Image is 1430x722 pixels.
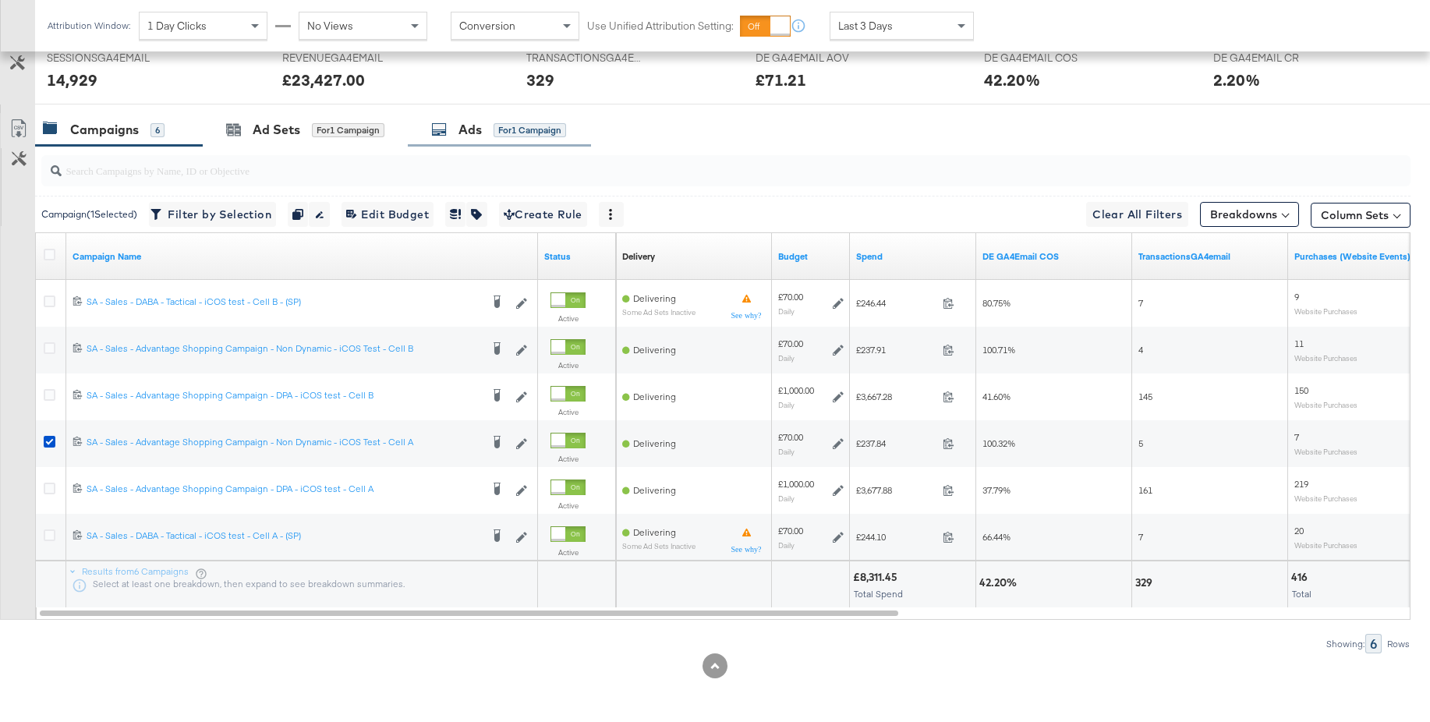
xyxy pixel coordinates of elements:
[778,525,803,537] div: £70.00
[778,384,814,397] div: £1,000.00
[633,344,676,356] span: Delivering
[853,570,902,585] div: £8,311.45
[778,250,844,263] a: The maximum amount you're willing to spend on your ads, on average each day or over the lifetime ...
[1138,344,1143,356] span: 4
[854,588,903,600] span: Total Spend
[494,123,566,137] div: for 1 Campaign
[1294,447,1357,456] sub: Website Purchases
[778,291,803,303] div: £70.00
[856,250,970,263] a: The total amount spent to date.
[778,353,795,363] sub: Daily
[622,542,696,550] sub: Some Ad Sets Inactive
[856,391,936,402] span: £3,667.28
[550,313,586,324] label: Active
[47,51,164,65] span: SESSIONSGA4EMAIL
[1291,570,1312,585] div: 416
[1294,494,1357,503] sub: Website Purchases
[459,19,515,33] span: Conversion
[1213,51,1330,65] span: DE GA4EMAIL CR
[778,478,814,490] div: £1,000.00
[544,250,610,263] a: Shows the current state of your Ad Campaign.
[87,436,480,448] div: SA - Sales - Advantage Shopping Campaign - Non Dynamic - iCOS Test - Cell A
[778,540,795,550] sub: Daily
[307,19,353,33] span: No Views
[87,296,480,308] div: SA - Sales - DABA - Tactical - iCOS test - Cell B - (SP)
[87,389,480,405] a: SA - Sales - Advantage Shopping Campaign - DPA - iCOS test - Cell B
[1294,306,1357,316] sub: Website Purchases
[982,437,1015,449] span: 100.32%
[346,205,429,225] span: Edit Budget
[856,344,936,356] span: £237.91
[982,250,1126,263] a: DE NET COS GA4Email
[154,205,271,225] span: Filter by Selection
[504,205,582,225] span: Create Rule
[87,342,480,358] a: SA - Sales - Advantage Shopping Campaign - Non Dynamic - iCOS Test - Cell B
[458,121,482,139] div: Ads
[982,531,1011,543] span: 66.44%
[622,250,655,263] div: Delivery
[550,407,586,417] label: Active
[984,69,1040,91] div: 42.20%
[550,501,586,511] label: Active
[282,69,365,91] div: £23,427.00
[856,531,936,543] span: £244.10
[856,297,936,309] span: £246.44
[1294,478,1308,490] span: 219
[1292,588,1311,600] span: Total
[147,19,207,33] span: 1 Day Clicks
[1213,69,1260,91] div: 2.20%
[778,494,795,503] sub: Daily
[1138,484,1152,496] span: 161
[982,484,1011,496] span: 37.79%
[1086,202,1188,227] button: Clear All Filters
[1386,639,1411,649] div: Rows
[1326,639,1365,649] div: Showing:
[1294,400,1357,409] sub: Website Purchases
[499,202,587,227] button: Create Rule
[149,202,276,227] button: Filter by Selection
[856,484,936,496] span: £3,677.88
[253,121,300,139] div: Ad Sets
[984,51,1101,65] span: DE GA4EMAIL COS
[62,149,1286,179] input: Search Campaigns by Name, ID or Objective
[1294,431,1299,443] span: 7
[1092,205,1182,225] span: Clear All Filters
[756,51,873,65] span: DE GA4EMAIL AOV
[1294,353,1357,363] sub: Website Purchases
[622,308,696,317] sub: Some Ad Sets Inactive
[633,484,676,496] span: Delivering
[778,431,803,444] div: £70.00
[1294,384,1308,396] span: 150
[633,292,676,304] span: Delivering
[1311,203,1411,228] button: Column Sets
[87,342,480,355] div: SA - Sales - Advantage Shopping Campaign - Non Dynamic - iCOS Test - Cell B
[41,207,137,221] div: Campaign ( 1 Selected)
[633,391,676,402] span: Delivering
[87,436,480,451] a: SA - Sales - Advantage Shopping Campaign - Non Dynamic - iCOS Test - Cell A
[526,51,643,65] span: TRANSACTIONSGA4EMAIL
[756,69,806,91] div: £71.21
[778,306,795,316] sub: Daily
[778,338,803,350] div: £70.00
[87,529,480,545] a: SA - Sales - DABA - Tactical - iCOS test - Cell A - (SP)
[150,123,165,137] div: 6
[1200,202,1299,227] button: Breakdowns
[778,447,795,456] sub: Daily
[1294,525,1304,536] span: 20
[1365,634,1382,653] div: 6
[622,250,655,263] a: Reflects the ability of your Ad Campaign to achieve delivery based on ad states, schedule and bud...
[550,547,586,557] label: Active
[633,437,676,449] span: Delivering
[87,483,480,498] a: SA - Sales - Advantage Shopping Campaign - DPA - iCOS test - Cell A
[1294,540,1357,550] sub: Website Purchases
[1138,297,1143,309] span: 7
[778,400,795,409] sub: Daily
[838,19,893,33] span: Last 3 Days
[1138,437,1143,449] span: 5
[87,296,480,311] a: SA - Sales - DABA - Tactical - iCOS test - Cell B - (SP)
[73,250,532,263] a: Your campaign name.
[633,526,676,538] span: Delivering
[87,529,480,542] div: SA - Sales - DABA - Tactical - iCOS test - Cell A - (SP)
[1138,391,1152,402] span: 145
[982,297,1011,309] span: 80.75%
